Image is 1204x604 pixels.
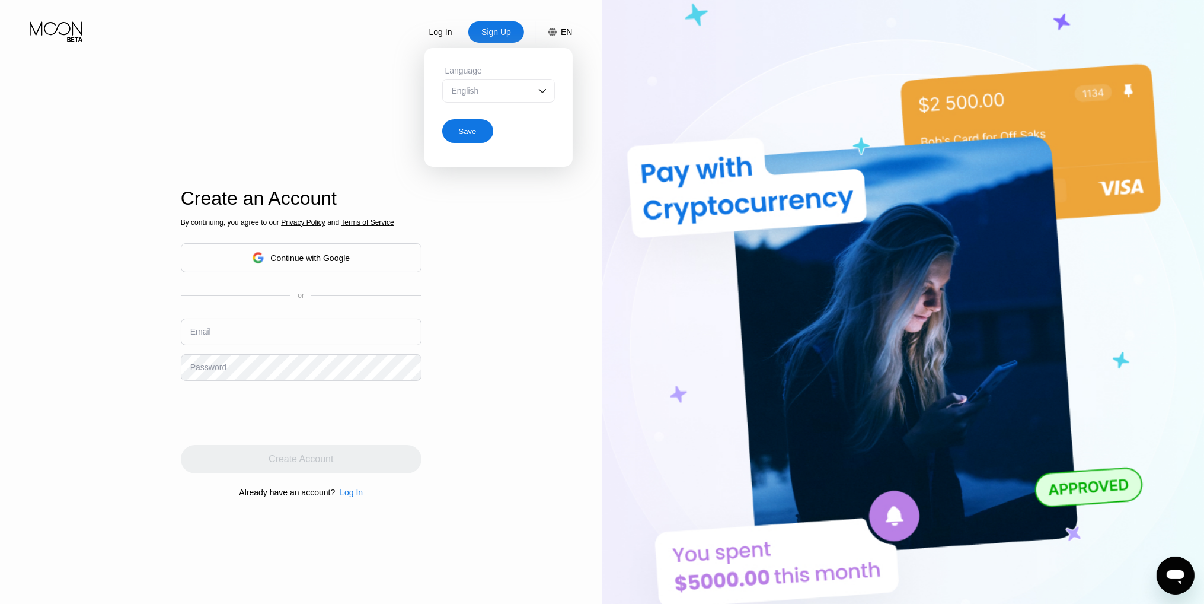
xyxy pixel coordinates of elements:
div: Log In [335,488,363,497]
div: Log In [413,21,468,43]
span: Privacy Policy [281,218,325,227]
div: Log In [428,26,454,38]
div: Sign Up [468,21,524,43]
div: Email [190,327,211,336]
div: Language [442,66,555,75]
div: Already have an account? [239,488,335,497]
span: Terms of Service [341,218,394,227]
div: Sign Up [480,26,512,38]
iframe: 启动消息传送窗口的按钮 [1157,557,1195,595]
div: Save [442,115,555,143]
div: By continuing, you agree to our [181,218,421,227]
div: Save [459,126,477,136]
div: EN [561,27,572,37]
div: Continue with Google [181,243,421,272]
div: Log In [340,488,363,497]
div: EN [536,21,572,43]
div: or [298,291,304,300]
iframe: reCAPTCHA [181,390,361,436]
div: Continue with Google [270,253,350,263]
div: Password [190,363,226,372]
span: and [325,218,341,227]
div: English [449,86,531,96]
div: Create an Account [181,187,421,209]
